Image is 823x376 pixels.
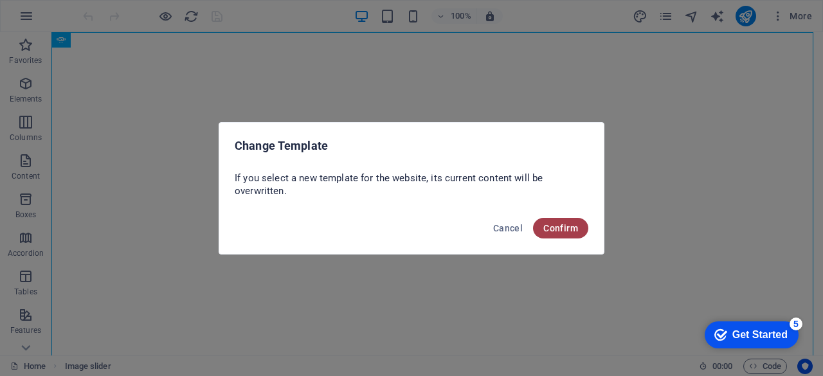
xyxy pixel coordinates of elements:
[235,138,588,154] h2: Change Template
[95,3,108,15] div: 5
[10,6,104,33] div: Get Started 5 items remaining, 0% complete
[235,172,588,197] p: If you select a new template for the website, its current content will be overwritten.
[543,223,578,233] span: Confirm
[533,218,588,238] button: Confirm
[493,223,523,233] span: Cancel
[488,218,528,238] button: Cancel
[38,14,93,26] div: Get Started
